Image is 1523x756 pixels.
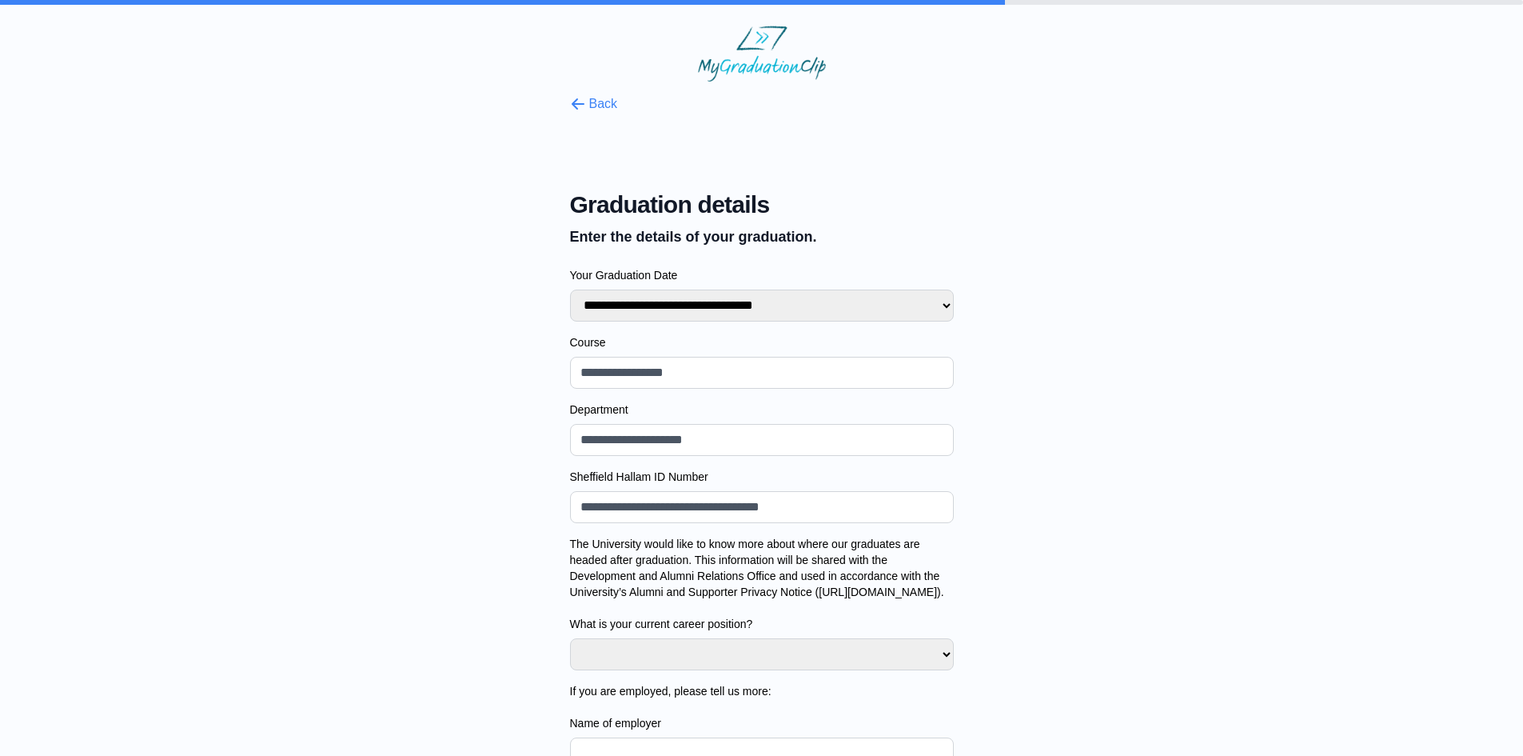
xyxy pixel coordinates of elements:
[570,334,954,350] label: Course
[570,402,954,418] label: Department
[570,94,618,114] button: Back
[698,26,826,82] img: MyGraduationClip
[570,536,954,632] label: The University would like to know more about where our graduates are headed after graduation. Thi...
[570,226,954,248] p: Enter the details of your graduation.
[570,267,954,283] label: Your Graduation Date
[570,469,954,485] label: Sheffield Hallam ID Number
[570,683,954,731] label: If you are employed, please tell us more: Name of employer
[570,190,954,219] span: Graduation details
